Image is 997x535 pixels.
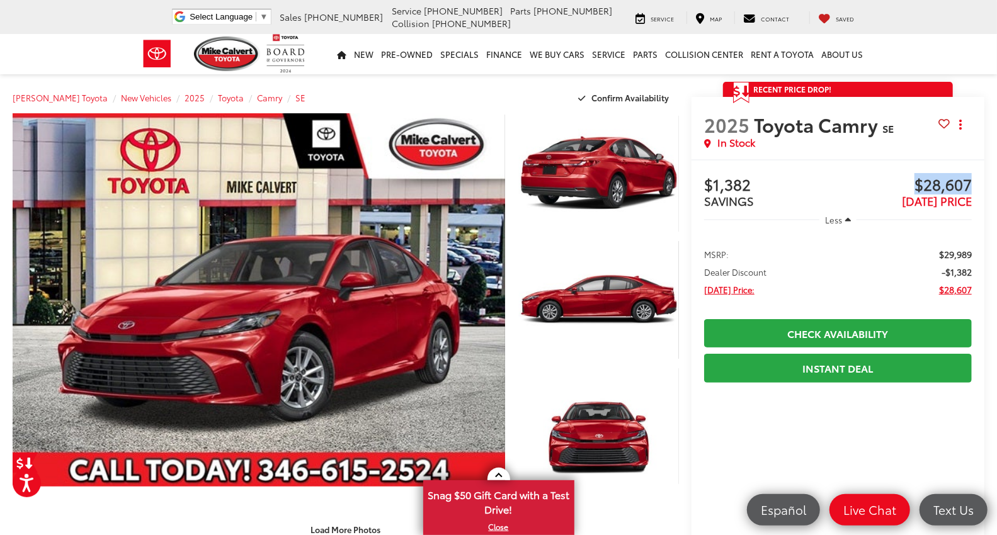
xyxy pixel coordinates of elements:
[838,176,972,195] span: $28,607
[747,494,820,526] a: Español
[378,34,437,74] a: Pre-Owned
[704,176,838,195] span: $1,382
[433,17,511,30] span: [PHONE_NUMBER]
[259,12,268,21] span: ▼
[424,481,573,520] span: Snag $50 Gift Card with a Test Drive!
[754,111,882,138] span: Toyota Camry
[723,82,953,97] a: Get Price Drop Alert Recent Price Drop!
[121,92,171,103] a: New Vehicles
[218,92,244,103] a: Toyota
[134,33,181,74] img: Toyota
[704,283,755,296] span: [DATE] Price:
[519,367,679,487] a: Expand Photo 3
[190,12,268,21] a: Select Language​
[818,34,867,74] a: About Us
[704,354,972,382] a: Instant Deal
[13,113,505,487] a: Expand Photo 0
[392,17,430,30] span: Collision
[627,11,684,24] a: Service
[882,121,894,135] span: SE
[704,319,972,347] a: Check Availability
[511,4,532,17] span: Parts
[717,135,755,150] span: In Stock
[334,34,351,74] a: Home
[710,14,722,23] span: Map
[755,502,812,517] span: Español
[424,4,503,17] span: [PHONE_NUMBER]
[939,283,972,296] span: $28,607
[572,87,680,109] button: Confirm Availability
[819,208,857,231] button: Less
[950,113,972,135] button: Actions
[826,214,843,225] span: Less
[939,248,972,261] span: $29,989
[704,193,754,209] span: SAVINGS
[748,34,818,74] a: Rent a Toyota
[753,84,831,94] span: Recent Price Drop!
[651,14,675,23] span: Service
[190,12,253,21] span: Select Language
[630,34,662,74] a: Parts
[13,92,108,103] a: [PERSON_NAME] Toyota
[591,92,669,103] span: Confirm Availability
[527,34,589,74] a: WE BUY CARS
[517,366,680,488] img: 2025 Toyota Camry SE
[280,11,302,23] span: Sales
[902,193,972,209] span: [DATE] PRICE
[704,248,729,261] span: MSRP:
[392,4,422,17] span: Service
[13,453,38,473] a: Get Price Drop Alert
[927,502,980,517] span: Text Us
[761,14,790,23] span: Contact
[734,11,799,24] a: Contact
[483,34,527,74] a: Finance
[704,266,766,278] span: Dealer Discount
[836,14,855,23] span: Saved
[295,92,305,103] a: SE
[829,494,910,526] a: Live Chat
[257,92,282,103] a: Camry
[942,266,972,278] span: -$1,382
[194,37,261,71] img: Mike Calvert Toyota
[517,239,680,361] img: 2025 Toyota Camry SE
[589,34,630,74] a: Service
[837,502,903,517] span: Live Chat
[704,111,749,138] span: 2025
[351,34,378,74] a: New
[305,11,384,23] span: [PHONE_NUMBER]
[662,34,748,74] a: Collision Center
[920,494,988,526] a: Text Us
[534,4,613,17] span: [PHONE_NUMBER]
[185,92,205,103] a: 2025
[733,82,749,103] span: Get Price Drop Alert
[809,11,864,24] a: My Saved Vehicles
[8,111,510,488] img: 2025 Toyota Camry SE
[959,120,962,130] span: dropdown dots
[687,11,732,24] a: Map
[519,240,679,359] a: Expand Photo 2
[519,113,679,233] a: Expand Photo 1
[437,34,483,74] a: Specials
[517,112,680,234] img: 2025 Toyota Camry SE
